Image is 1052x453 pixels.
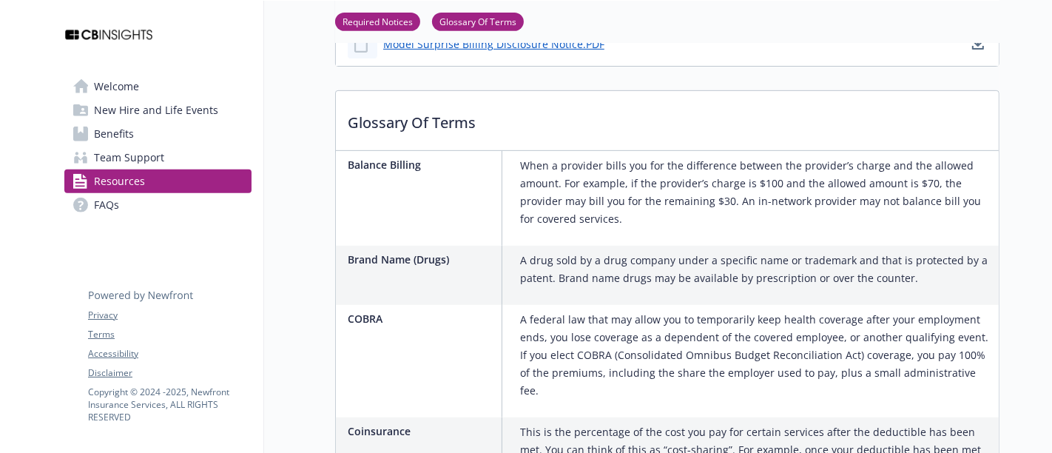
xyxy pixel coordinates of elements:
[520,157,993,228] p: When a provider bills you for the difference between the provider’s charge and the allowed amount...
[348,311,496,326] p: COBRA
[520,311,993,400] p: A federal law that may allow you to temporarily keep health coverage after your employment ends, ...
[94,98,218,122] span: New Hire and Life Events
[335,14,420,28] a: Required Notices
[88,309,251,322] a: Privacy
[64,98,252,122] a: New Hire and Life Events
[64,170,252,193] a: Resources
[383,36,604,52] a: Model Surprise Billing Disclosure Notice.PDF
[348,157,496,172] p: Balance Billing
[64,122,252,146] a: Benefits
[88,386,251,423] p: Copyright © 2024 - 2025 , Newfront Insurance Services, ALL RIGHTS RESERVED
[94,146,164,170] span: Team Support
[336,91,999,146] p: Glossary Of Terms
[64,193,252,217] a: FAQs
[94,193,119,217] span: FAQs
[94,170,145,193] span: Resources
[94,122,134,146] span: Benefits
[432,14,524,28] a: Glossary Of Terms
[969,35,987,53] a: download document
[88,366,251,380] a: Disclaimer
[64,75,252,98] a: Welcome
[88,328,251,341] a: Terms
[348,423,496,439] p: Coinsurance
[64,146,252,170] a: Team Support
[94,75,139,98] span: Welcome
[520,252,993,287] p: A drug sold by a drug company under a specific name or trademark and that is protected by a paten...
[88,347,251,360] a: Accessibility
[348,252,496,267] p: Brand Name (Drugs)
